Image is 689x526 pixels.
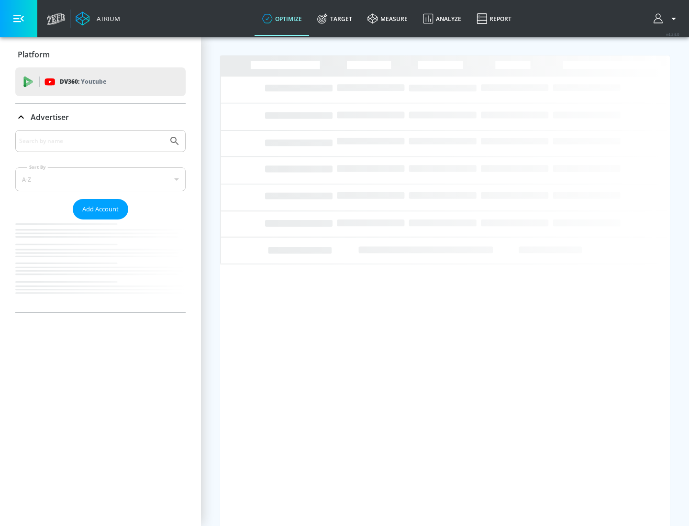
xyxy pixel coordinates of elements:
div: Platform [15,41,186,68]
input: Search by name [19,135,164,147]
p: Youtube [81,77,106,87]
a: Analyze [415,1,469,36]
nav: list of Advertiser [15,219,186,312]
p: DV360: [60,77,106,87]
div: A-Z [15,167,186,191]
a: Atrium [76,11,120,26]
a: measure [360,1,415,36]
button: Add Account [73,199,128,219]
div: Advertiser [15,104,186,131]
div: Advertiser [15,130,186,312]
a: Report [469,1,519,36]
a: optimize [255,1,310,36]
span: Add Account [82,204,119,215]
a: Target [310,1,360,36]
span: v 4.24.0 [666,32,679,37]
p: Platform [18,49,50,60]
label: Sort By [27,164,48,170]
div: DV360: Youtube [15,67,186,96]
p: Advertiser [31,112,69,122]
div: Atrium [93,14,120,23]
